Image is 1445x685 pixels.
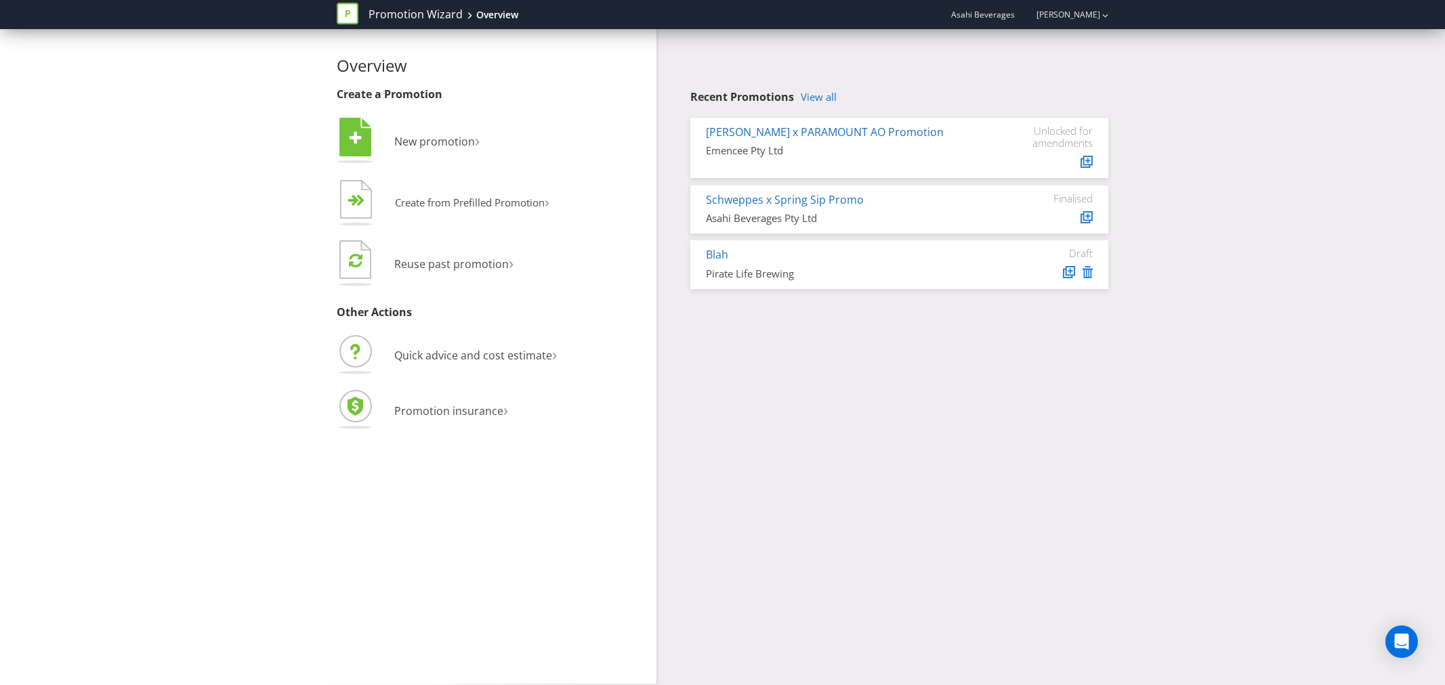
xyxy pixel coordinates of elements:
[337,177,550,231] button: Create from Prefilled Promotion›
[394,134,475,149] span: New promotion
[337,57,647,74] h2: Overview
[395,196,545,209] span: Create from Prefilled Promotion
[349,252,362,268] tspan: 
[476,8,518,22] div: Overview
[394,403,503,418] span: Promotion insurance
[509,251,514,273] span: ›
[475,129,480,151] span: ›
[690,89,794,104] span: Recent Promotions
[706,192,864,207] a: Schweppes x Spring Sip Promo
[394,348,552,363] span: Quick advice and cost estimate
[801,91,837,103] a: View all
[706,211,991,225] div: Asahi Beverages Pty Ltd
[356,194,365,207] tspan: 
[369,7,463,22] a: Promotion Wizard
[1011,247,1093,259] div: Draft
[503,398,508,420] span: ›
[552,342,557,365] span: ›
[350,131,362,146] tspan: 
[1385,625,1418,658] div: Open Intercom Messenger
[1011,125,1093,149] div: Unlocked for amendments
[394,257,509,271] span: Reuse past promotion
[1011,192,1093,204] div: Finalised
[706,125,944,139] a: [PERSON_NAME] x PARAMOUNT AO Promotion
[337,89,647,101] h3: Create a Promotion
[706,267,991,281] div: Pirate Life Brewing
[706,247,728,262] a: Blah
[706,143,991,158] div: Emencee Pty Ltd
[337,403,508,418] a: Promotion insurance›
[1023,9,1100,20] a: [PERSON_NAME]
[337,307,647,319] h3: Other Actions
[337,348,557,363] a: Quick advice and cost estimate›
[951,9,1015,20] span: Asahi Beverages
[545,191,549,212] span: ›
